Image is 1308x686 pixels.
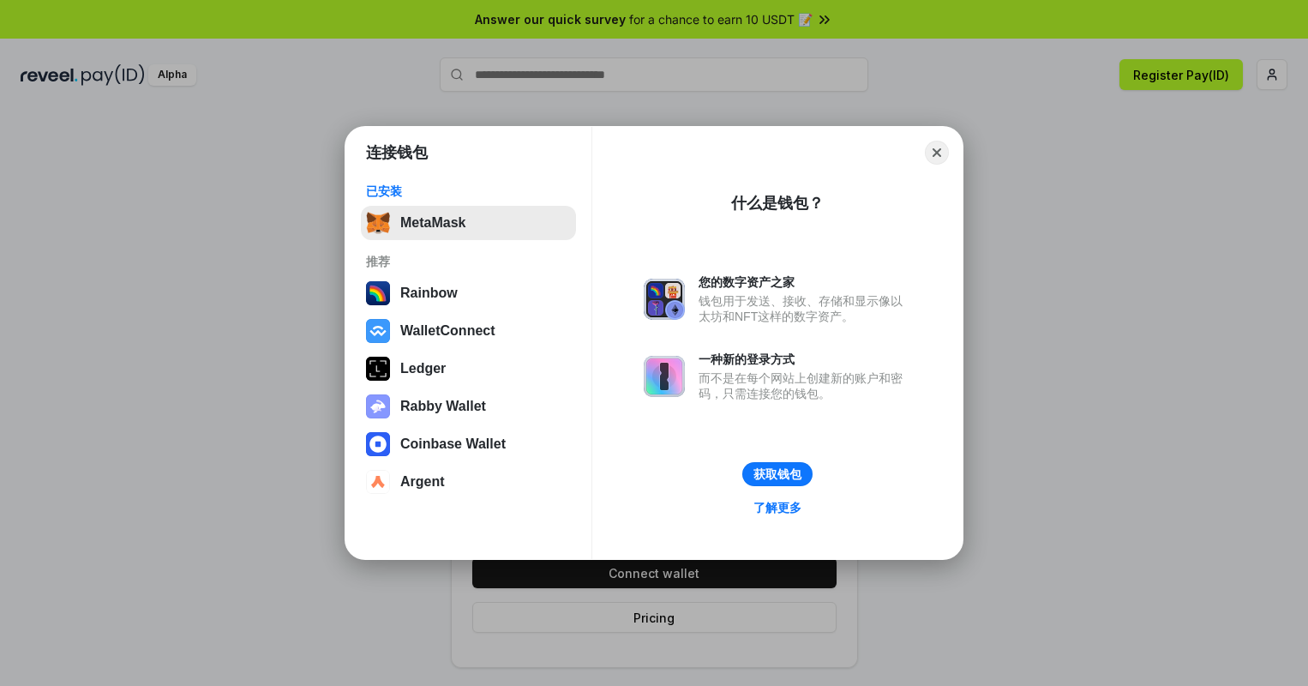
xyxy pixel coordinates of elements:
img: svg+xml,%3Csvg%20width%3D%2228%22%20height%3D%2228%22%20viewBox%3D%220%200%2028%2028%22%20fill%3D... [366,432,390,456]
div: 钱包用于发送、接收、存储和显示像以太坊和NFT这样的数字资产。 [699,293,911,324]
div: Rainbow [400,286,458,301]
div: 什么是钱包？ [731,193,824,214]
button: Argent [361,465,576,499]
div: 一种新的登录方式 [699,352,911,367]
img: svg+xml,%3Csvg%20width%3D%22120%22%20height%3D%22120%22%20viewBox%3D%220%200%20120%20120%22%20fil... [366,281,390,305]
button: MetaMask [361,206,576,240]
img: svg+xml,%3Csvg%20width%3D%2228%22%20height%3D%2228%22%20viewBox%3D%220%200%2028%2028%22%20fill%3D... [366,319,390,343]
div: 您的数字资产之家 [699,274,911,290]
button: Close [925,141,949,165]
div: 了解更多 [753,500,801,515]
div: 已安装 [366,184,571,199]
div: MetaMask [400,215,465,231]
div: 获取钱包 [753,466,801,482]
img: svg+xml,%3Csvg%20xmlns%3D%22http%3A%2F%2Fwww.w3.org%2F2000%2Fsvg%22%20fill%3D%22none%22%20viewBox... [644,279,685,320]
img: svg+xml,%3Csvg%20fill%3D%22none%22%20height%3D%2233%22%20viewBox%3D%220%200%2035%2033%22%20width%... [366,211,390,235]
div: 而不是在每个网站上创建新的账户和密码，只需连接您的钱包。 [699,370,911,401]
div: WalletConnect [400,323,495,339]
div: Argent [400,474,445,490]
button: WalletConnect [361,314,576,348]
div: Coinbase Wallet [400,436,506,452]
h1: 连接钱包 [366,142,428,163]
button: Rabby Wallet [361,389,576,424]
div: 推荐 [366,254,571,269]
div: Rabby Wallet [400,399,486,414]
div: Ledger [400,361,446,376]
button: Rainbow [361,276,576,310]
button: 获取钱包 [742,462,813,486]
img: svg+xml,%3Csvg%20width%3D%2228%22%20height%3D%2228%22%20viewBox%3D%220%200%2028%2028%22%20fill%3D... [366,470,390,494]
img: svg+xml,%3Csvg%20xmlns%3D%22http%3A%2F%2Fwww.w3.org%2F2000%2Fsvg%22%20width%3D%2228%22%20height%3... [366,357,390,381]
img: svg+xml,%3Csvg%20xmlns%3D%22http%3A%2F%2Fwww.w3.org%2F2000%2Fsvg%22%20fill%3D%22none%22%20viewBox... [366,394,390,418]
button: Ledger [361,352,576,386]
a: 了解更多 [743,496,812,519]
button: Coinbase Wallet [361,427,576,461]
img: svg+xml,%3Csvg%20xmlns%3D%22http%3A%2F%2Fwww.w3.org%2F2000%2Fsvg%22%20fill%3D%22none%22%20viewBox... [644,356,685,397]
